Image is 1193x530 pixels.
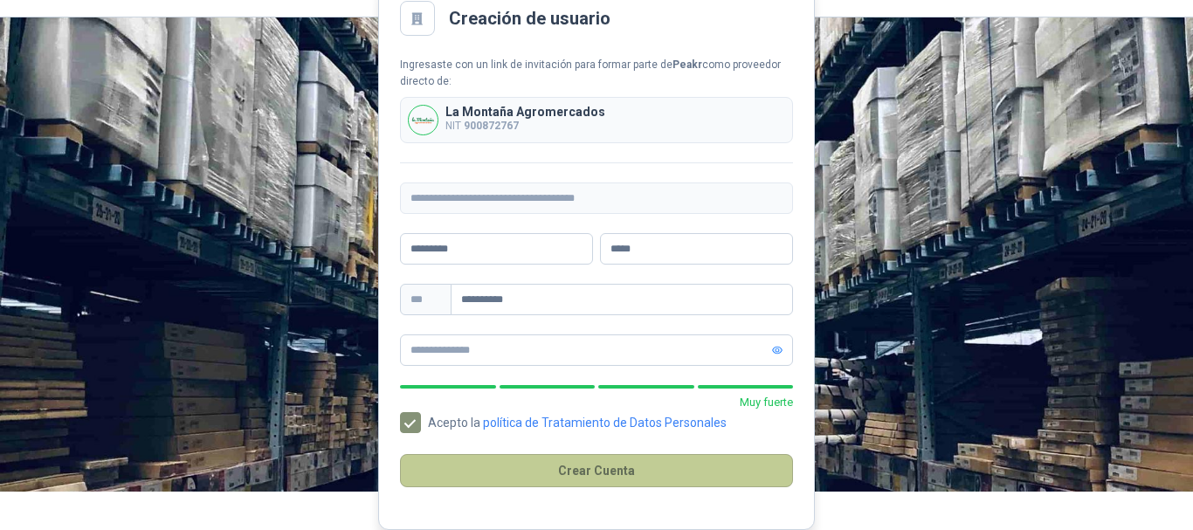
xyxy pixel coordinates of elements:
button: Crear Cuenta [400,454,793,487]
p: Muy fuerte [400,394,793,411]
div: Ingresaste con un link de invitación para formar parte de como proveedor directo de: [400,57,793,90]
p: La Montaña Agromercados [445,106,605,118]
b: 900872767 [464,120,519,132]
p: NIT [445,118,605,134]
span: Acepto la [421,416,734,429]
a: política de Tratamiento de Datos Personales [483,416,727,430]
span: eye [772,345,783,355]
h2: Creación de usuario [449,5,610,32]
b: Peakr [672,59,702,71]
img: Company Logo [409,106,438,134]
